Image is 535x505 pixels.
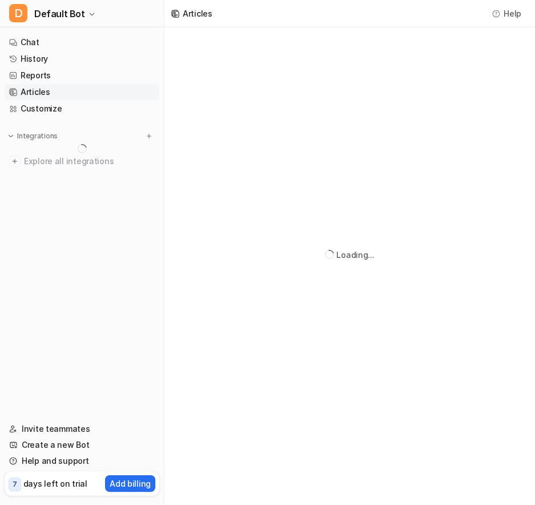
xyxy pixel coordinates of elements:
[5,453,159,469] a: Help and support
[105,475,155,492] button: Add billing
[34,6,85,22] span: Default Bot
[5,437,159,453] a: Create a new Bot
[5,67,159,83] a: Reports
[5,34,159,50] a: Chat
[7,132,15,140] img: expand menu
[489,5,526,22] button: Help
[9,4,27,22] span: D
[23,478,87,490] p: days left on trial
[13,479,17,490] p: 7
[145,132,153,140] img: menu_add.svg
[5,51,159,67] a: History
[5,130,61,142] button: Integrations
[9,156,21,167] img: explore all integrations
[5,153,159,169] a: Explore all integrations
[110,478,151,490] p: Add billing
[5,101,159,117] a: Customize
[5,421,159,437] a: Invite teammates
[5,84,159,100] a: Articles
[17,132,58,141] p: Integrations
[336,249,374,261] div: Loading...
[24,152,155,170] span: Explore all integrations
[183,7,212,19] div: Articles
